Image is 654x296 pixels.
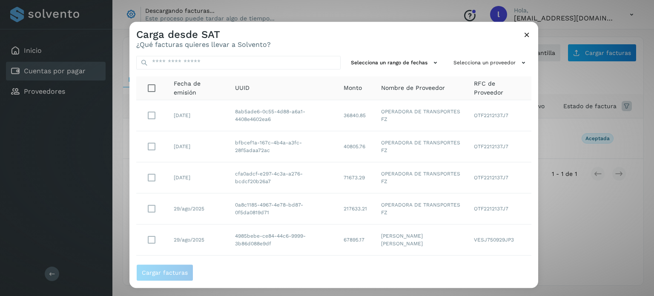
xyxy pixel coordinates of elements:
[374,225,467,256] td: [PERSON_NAME] [PERSON_NAME]
[344,84,362,93] span: Monto
[228,163,336,194] td: cfa0adcf-e297-4c3a-a276-bcdcf20b26a7
[347,56,443,70] button: Selecciona un rango de fechas
[467,132,531,163] td: OTF2212137J7
[337,256,374,287] td: 75060.96
[467,163,531,194] td: OTF2212137J7
[374,194,467,225] td: OPERADORA DE TRANSPORTES FZ
[167,225,228,256] td: 29/ago/2025
[381,84,445,93] span: Nombre de Proveedor
[167,132,228,163] td: [DATE]
[374,132,467,163] td: OPERADORA DE TRANSPORTES FZ
[228,194,336,225] td: 0a8c1185-4967-4e78-bd87-0f5da0819d71
[337,225,374,256] td: 67895.17
[136,41,271,49] p: ¿Qué facturas quieres llevar a Solvento?
[337,163,374,194] td: 71673.29
[374,101,467,132] td: OPERADORA DE TRANSPORTES FZ
[467,101,531,132] td: OTF2212137J7
[450,56,531,70] button: Selecciona un proveedor
[467,256,531,287] td: OTF2212137J7
[136,29,271,41] h3: Carga desde SAT
[374,163,467,194] td: OPERADORA DE TRANSPORTES FZ
[374,256,467,287] td: OPERADORA DE TRANSPORTES FZ
[174,79,221,97] span: Fecha de emisión
[337,132,374,163] td: 40805.76
[228,225,336,256] td: 4985bebe-ce84-44c6-9999-3b86d088e9df
[167,194,228,225] td: 29/ago/2025
[167,163,228,194] td: [DATE]
[337,194,374,225] td: 217633.21
[136,264,193,281] button: Cargar facturas
[467,225,531,256] td: VESJ750929JP3
[235,84,250,93] span: UUID
[228,132,336,163] td: bfbcef1a-167c-4b4a-a3fc-28f5adaa72ac
[228,256,336,287] td: 137f6651-0533-4b6e-a3f2-44445ad8e428
[228,101,336,132] td: 8ab5ade6-0c55-4d88-a6a1-4408e4602ea6
[467,194,531,225] td: OTF2212137J7
[142,270,188,276] span: Cargar facturas
[474,79,525,97] span: RFC de Proveedor
[337,101,374,132] td: 36840.85
[167,101,228,132] td: [DATE]
[167,256,228,287] td: 28/ago/2025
